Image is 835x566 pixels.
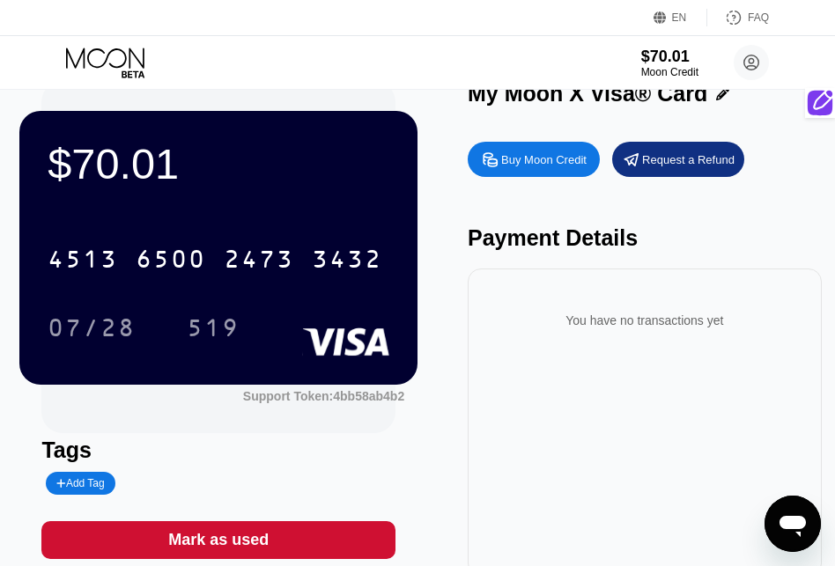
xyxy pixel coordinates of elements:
[46,472,115,495] div: Add Tag
[48,316,136,344] div: 07/28
[748,11,769,24] div: FAQ
[243,389,404,403] div: Support Token:4bb58ab4b2
[707,9,769,26] div: FAQ
[501,152,587,167] div: Buy Moon Credit
[34,305,149,349] div: 07/28
[48,247,118,276] div: 4513
[48,139,389,188] div: $70.01
[243,389,404,403] div: Support Token: 4bb58ab4b2
[641,48,698,78] div: $70.01Moon Credit
[41,437,395,463] div: Tags
[765,496,821,552] iframe: Button to launch messaging window
[312,247,382,276] div: 3432
[174,305,253,349] div: 519
[37,237,393,281] div: 4513650024733432
[168,530,269,550] div: Mark as used
[468,142,600,177] div: Buy Moon Credit
[468,81,707,107] div: My Moon X Visa® Card
[641,48,698,66] div: $70.01
[187,316,240,344] div: 519
[136,247,206,276] div: 6500
[654,9,707,26] div: EN
[612,142,744,177] div: Request a Refund
[224,247,294,276] div: 2473
[641,66,698,78] div: Moon Credit
[56,477,104,489] div: Add Tag
[468,225,822,251] div: Payment Details
[41,521,395,559] div: Mark as used
[672,11,687,24] div: EN
[482,296,808,345] div: You have no transactions yet
[642,152,735,167] div: Request a Refund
